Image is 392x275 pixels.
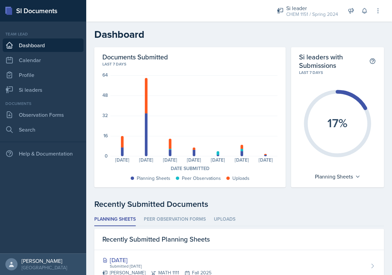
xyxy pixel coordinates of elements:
div: [GEOGRAPHIC_DATA] [22,264,67,271]
div: 32 [102,113,108,118]
div: Planning Sheets [312,171,364,182]
li: Planning Sheets [94,213,136,226]
div: 48 [102,93,108,98]
div: CHEM 1151 / Spring 2024 [286,11,338,18]
div: Planning Sheets [137,175,170,182]
div: Date Submitted [102,165,277,172]
a: Profile [3,68,84,82]
div: [DATE] [158,158,182,162]
div: [DATE] [134,158,158,162]
h2: Documents Submitted [102,53,277,61]
div: Help & Documentation [3,147,84,160]
div: Last 7 days [299,70,376,76]
a: Calendar [3,53,84,67]
li: Peer Observation Forms [144,213,206,226]
h2: Si leaders with Submissions [299,53,369,70]
div: 64 [102,73,108,77]
a: Si leaders [3,83,84,97]
div: Documents [3,101,84,107]
a: Search [3,123,84,136]
h2: Dashboard [94,28,384,40]
div: Submitted [DATE] [109,263,211,269]
div: [DATE] [230,158,254,162]
div: 0 [105,154,108,158]
div: Peer Observations [182,175,221,182]
div: Recently Submitted Documents [94,198,384,210]
a: Dashboard [3,38,84,52]
div: Si leader [286,4,338,12]
div: Team lead [3,31,84,37]
div: [DATE] [254,158,277,162]
div: [DATE] [182,158,206,162]
a: Observation Forms [3,108,84,121]
div: Last 7 days [102,61,277,67]
text: 17% [327,114,348,131]
div: Uploads [232,175,250,182]
div: [DATE] [102,255,211,265]
div: [PERSON_NAME] [22,257,67,264]
div: Recently Submitted Planning Sheets [94,229,384,250]
div: [DATE] [110,158,134,162]
div: 16 [103,133,108,138]
li: Uploads [214,213,235,226]
div: [DATE] [206,158,230,162]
